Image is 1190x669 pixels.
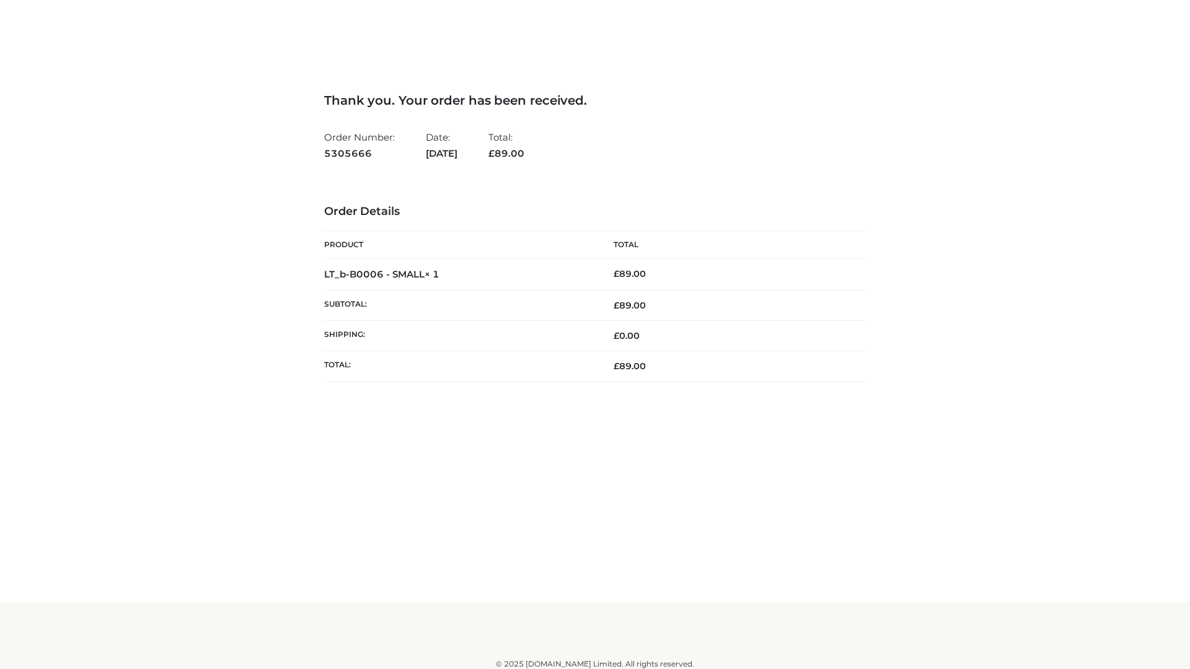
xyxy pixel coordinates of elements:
[324,321,595,351] th: Shipping:
[614,330,619,341] span: £
[324,290,595,320] th: Subtotal:
[324,126,395,164] li: Order Number:
[595,231,866,259] th: Total
[324,351,595,382] th: Total:
[426,146,457,162] strong: [DATE]
[614,361,619,372] span: £
[324,268,439,280] strong: LT_b-B0006 - SMALL
[614,300,646,311] span: 89.00
[614,330,640,341] bdi: 0.00
[488,147,524,159] span: 89.00
[426,126,457,164] li: Date:
[324,231,595,259] th: Product
[614,268,619,279] span: £
[488,126,524,164] li: Total:
[324,93,866,108] h3: Thank you. Your order has been received.
[614,300,619,311] span: £
[324,146,395,162] strong: 5305666
[324,205,866,219] h3: Order Details
[614,361,646,372] span: 89.00
[425,268,439,280] strong: × 1
[614,268,646,279] bdi: 89.00
[488,147,495,159] span: £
